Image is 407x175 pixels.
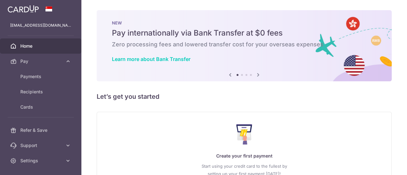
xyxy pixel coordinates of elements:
[110,152,379,160] p: Create your first payment
[112,41,376,48] h6: Zero processing fees and lowered transfer cost for your overseas expenses
[97,10,392,81] img: Bank transfer banner
[20,43,62,49] span: Home
[112,28,376,38] h5: Pay internationally via Bank Transfer at $0 fees
[20,158,62,164] span: Settings
[97,91,392,102] h5: Let’s get you started
[20,73,62,80] span: Payments
[20,58,62,64] span: Pay
[20,127,62,133] span: Refer & Save
[236,124,252,145] img: Make Payment
[112,56,190,62] a: Learn more about Bank Transfer
[112,20,376,25] p: NEW
[8,5,39,13] img: CardUp
[20,104,62,110] span: Cards
[10,22,71,29] p: [EMAIL_ADDRESS][DOMAIN_NAME]
[20,142,62,149] span: Support
[20,89,62,95] span: Recipients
